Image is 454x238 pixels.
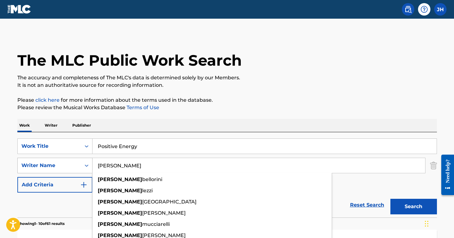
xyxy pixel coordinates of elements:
[98,199,142,205] strong: [PERSON_NAME]
[7,5,31,14] img: MLC Logo
[17,221,65,226] p: Showing 1 - 10 of 61 results
[98,221,142,227] strong: [PERSON_NAME]
[434,3,447,16] div: User Menu
[17,96,437,104] p: Please for more information about the terms used in the database.
[43,119,59,132] p: Writer
[402,3,414,16] a: Public Search
[437,149,454,201] iframe: Resource Center
[98,210,142,216] strong: [PERSON_NAME]
[418,3,430,16] div: Help
[21,142,77,150] div: Work Title
[17,119,32,132] p: Work
[423,208,454,238] iframe: Chat Widget
[125,105,159,110] a: Terms of Use
[98,176,142,182] strong: [PERSON_NAME]
[35,97,60,103] a: click here
[17,104,437,111] p: Please review the Musical Works Database
[17,51,242,70] h1: The MLC Public Work Search
[404,6,412,13] img: search
[142,210,186,216] span: [PERSON_NAME]
[17,82,437,89] p: It is not an authoritative source for recording information.
[17,138,437,217] form: Search Form
[17,177,92,193] button: Add Criteria
[430,158,437,173] img: Delete Criterion
[390,199,437,214] button: Search
[21,162,77,169] div: Writer Name
[98,188,142,194] strong: [PERSON_NAME]
[420,6,428,13] img: help
[70,119,93,132] p: Publisher
[80,181,88,189] img: 9d2ae6d4665cec9f34b9.svg
[142,176,162,182] span: bellorini
[142,188,153,194] span: lezzi
[425,214,429,233] div: Drag
[142,199,196,205] span: [GEOGRAPHIC_DATA]
[142,221,170,227] span: mucciarelli
[347,198,387,212] a: Reset Search
[17,74,437,82] p: The accuracy and completeness of The MLC's data is determined solely by our Members.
